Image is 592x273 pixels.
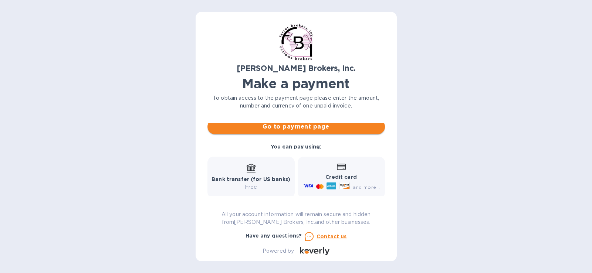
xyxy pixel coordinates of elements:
[317,233,347,239] u: Contact us
[212,176,290,182] b: Bank transfer (for US banks)
[213,122,379,131] span: Go to payment page
[271,144,321,150] b: You can pay using:
[207,211,385,226] p: All your account information will remain secure and hidden from [PERSON_NAME] Brokers, Inc. and o...
[207,76,385,91] h1: Make a payment
[263,247,294,255] p: Powered by
[325,174,356,180] b: Credit card
[246,233,302,239] b: Have any questions?
[212,183,290,191] p: Free
[207,119,385,134] button: Go to payment page
[207,94,385,110] p: To obtain access to the payment page please enter the amount, number and currency of one unpaid i...
[237,64,355,73] b: [PERSON_NAME] Brokers, Inc.
[353,184,380,190] span: and more...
